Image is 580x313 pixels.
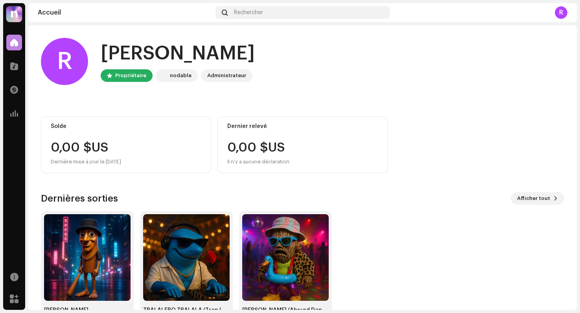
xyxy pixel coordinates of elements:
h3: Dernières sorties [41,192,118,205]
re-o-card-value: Dernier relevé [217,117,388,173]
div: Dernier relevé [227,123,378,130]
img: c4007a85-a1db-47c4-b279-14d46cf273c3 [143,214,230,301]
button: Afficher tout [511,192,564,205]
img: 7aa33a38-0ffa-4ecb-bfd0-9632648bec4b [44,214,131,301]
div: R [555,6,567,19]
img: 513c6667-dcef-4fbc-9d60-f01a681fee7b [242,214,329,301]
img: 39a81664-4ced-4598-a294-0293f18f6a76 [6,6,22,22]
div: [PERSON_NAME] [101,41,255,66]
div: Propriétaire [115,71,146,80]
span: Rechercher [234,9,263,16]
div: Il n’y a aucune déclaration [227,157,289,167]
div: Accueil [38,9,212,16]
div: nodable [170,71,191,80]
div: Administrateur [207,71,246,80]
div: Dernière mise à jour le [DATE] [51,157,201,167]
span: Afficher tout [517,191,550,206]
img: 39a81664-4ced-4598-a294-0293f18f6a76 [157,71,167,80]
re-o-card-value: Solde [41,117,211,173]
div: R [41,38,88,85]
div: Solde [51,123,201,130]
